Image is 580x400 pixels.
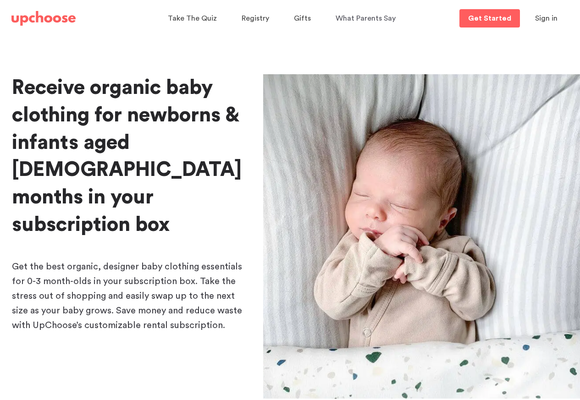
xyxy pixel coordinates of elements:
[294,15,311,22] span: Gifts
[12,262,242,330] span: Get the best organic, designer baby clothing essentials for 0-3 month-olds in your subscription b...
[168,15,217,22] span: Take The Quiz
[11,11,76,26] img: UpChoose
[242,15,269,22] span: Registry
[535,15,558,22] span: Sign in
[11,9,76,28] a: UpChoose
[12,74,249,239] h1: Receive organic baby clothing for newborns & infants aged [DEMOGRAPHIC_DATA] months in your subsc...
[242,10,272,27] a: Registry
[459,9,520,27] a: Get Started
[524,9,569,27] button: Sign in
[336,10,398,27] a: What Parents Say
[294,10,314,27] a: Gifts
[468,15,511,22] p: Get Started
[336,15,396,22] span: What Parents Say
[168,10,220,27] a: Take The Quiz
